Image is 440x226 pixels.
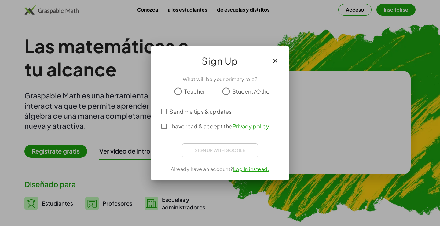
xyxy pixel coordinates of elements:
[233,166,269,172] a: Log In instead.
[184,87,205,95] span: Teacher
[170,122,270,130] span: I have read & accept the .
[170,107,232,116] span: Send me tips & updates
[159,165,281,173] div: Already have an account?
[159,76,281,83] div: What will be your primary role?
[233,123,269,130] a: Privacy policy
[202,54,238,68] span: Sign Up
[232,87,272,95] span: Student/Other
